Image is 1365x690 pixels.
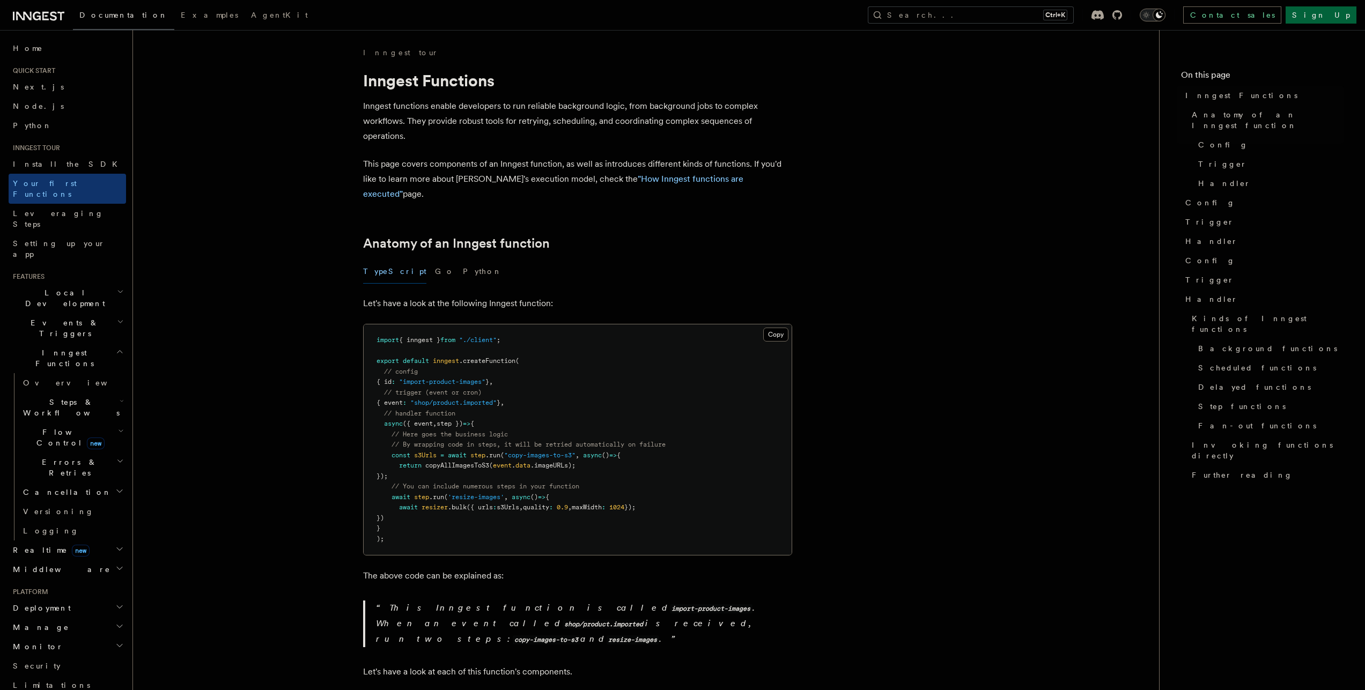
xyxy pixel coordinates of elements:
[403,399,407,406] span: :
[493,503,497,511] span: :
[563,620,645,629] code: shop/product.imported
[9,154,126,174] a: Install the SDK
[392,493,410,501] span: await
[9,39,126,58] a: Home
[1185,274,1234,285] span: Trigger
[384,368,418,375] span: // config
[376,600,792,647] p: This Inngest function is called . When an event called is received, run two steps: and .
[515,462,530,469] span: data
[429,493,444,501] span: .run
[13,160,124,168] span: Install the SDK
[9,641,63,652] span: Monitor
[1198,159,1247,169] span: Trigger
[459,336,497,344] span: "./client"
[530,462,575,469] span: .imageURLs);
[538,493,545,501] span: =>
[19,521,126,540] a: Logging
[9,283,126,313] button: Local Development
[392,431,508,438] span: // Here goes the business logic
[607,635,659,644] code: resize-images
[87,437,105,449] span: new
[9,603,71,613] span: Deployment
[9,373,126,540] div: Inngest Functions
[624,503,636,511] span: });
[444,493,448,501] span: (
[384,389,482,396] span: // trigger (event or cron)
[609,503,624,511] span: 1024
[9,287,117,309] span: Local Development
[363,568,792,583] p: The above code can be explained as:
[13,83,64,91] span: Next.js
[763,328,788,342] button: Copy
[399,462,422,469] span: return
[9,637,126,656] button: Monitor
[9,564,110,575] span: Middleware
[9,204,126,234] a: Leveraging Steps
[399,503,418,511] span: await
[13,43,43,54] span: Home
[19,457,116,478] span: Errors & Retries
[500,451,504,459] span: (
[868,6,1074,24] button: Search...Ctrl+K
[1192,440,1344,461] span: Invoking functions directly
[500,399,504,406] span: ,
[403,420,433,427] span: ({ event
[470,420,474,427] span: {
[19,483,126,502] button: Cancellation
[609,451,617,459] span: =>
[392,483,579,490] span: // You can include numerous steps in your function
[557,503,568,511] span: 0.9
[9,234,126,264] a: Setting up your app
[13,239,105,258] span: Setting up your app
[181,11,238,19] span: Examples
[19,373,126,392] a: Overview
[459,357,515,365] span: .createFunction
[493,462,512,469] span: event
[9,66,55,75] span: Quick start
[1185,294,1238,305] span: Handler
[504,493,508,501] span: ,
[583,451,602,459] span: async
[363,99,792,144] p: Inngest functions enable developers to run reliable background logic, from background jobs to com...
[433,420,437,427] span: ,
[1194,339,1344,358] a: Background functions
[1187,465,1344,485] a: Further reading
[363,157,792,202] p: This page covers components of an Inngest function, as well as introduces different kinds of func...
[19,487,112,498] span: Cancellation
[575,451,579,459] span: ,
[1198,343,1337,354] span: Background functions
[1194,135,1344,154] a: Config
[1181,212,1344,232] a: Trigger
[251,11,308,19] span: AgentKit
[1192,470,1293,480] span: Further reading
[9,656,126,676] a: Security
[13,209,104,228] span: Leveraging Steps
[9,560,126,579] button: Middleware
[1194,377,1344,397] a: Delayed functions
[1183,6,1281,24] a: Contact sales
[448,493,504,501] span: 'resize-images'
[515,357,519,365] span: (
[617,451,621,459] span: {
[9,77,126,97] a: Next.js
[9,174,126,204] a: Your first Functions
[1181,251,1344,270] a: Config
[9,343,126,373] button: Inngest Functions
[19,452,126,483] button: Errors & Retries
[13,102,64,110] span: Node.js
[9,540,126,560] button: Realtimenew
[377,524,380,532] span: }
[1185,197,1235,208] span: Config
[363,47,438,58] a: Inngest tour
[448,451,467,459] span: await
[1194,358,1344,377] a: Scheduled functions
[13,179,77,198] span: Your first Functions
[414,451,437,459] span: s3Urls
[19,422,126,452] button: Flow Controlnew
[79,11,168,19] span: Documentation
[497,503,519,511] span: s3Urls
[9,317,117,339] span: Events & Triggers
[19,392,126,422] button: Steps & Workflows
[414,493,429,501] span: step
[1198,178,1251,189] span: Handler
